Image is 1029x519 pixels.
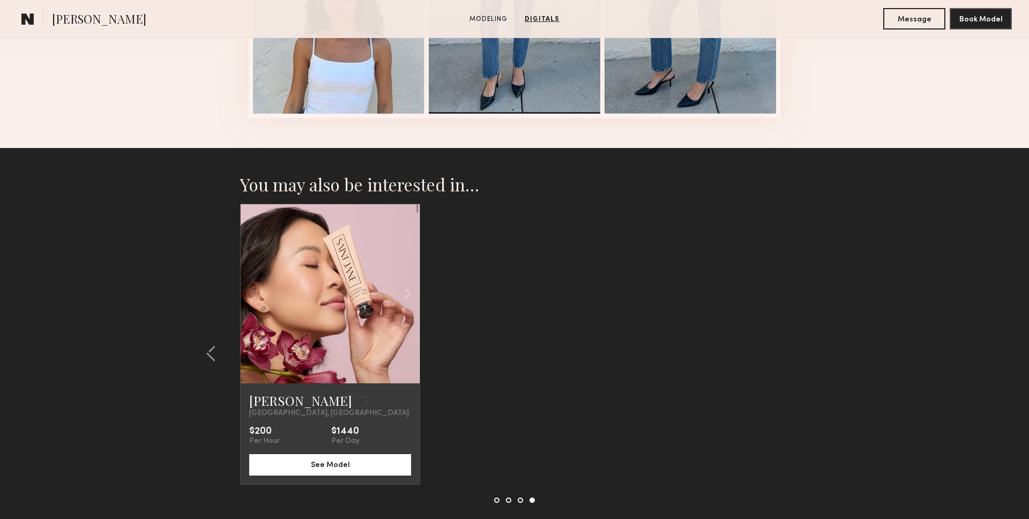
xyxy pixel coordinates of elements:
span: [PERSON_NAME] [52,11,146,29]
a: Book Model [950,14,1012,23]
button: See Model [249,454,411,476]
a: Digitals [520,14,564,24]
a: See Model [249,459,411,469]
div: Per Hour [249,437,280,446]
a: [PERSON_NAME] [249,392,352,409]
button: Message [883,8,945,29]
div: Per Day [331,437,360,446]
a: Modeling [465,14,512,24]
div: $1440 [331,426,360,437]
div: $200 [249,426,280,437]
button: Book Model [950,8,1012,29]
span: [GEOGRAPHIC_DATA], [GEOGRAPHIC_DATA] [249,409,409,418]
h2: You may also be interested in… [240,174,789,195]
